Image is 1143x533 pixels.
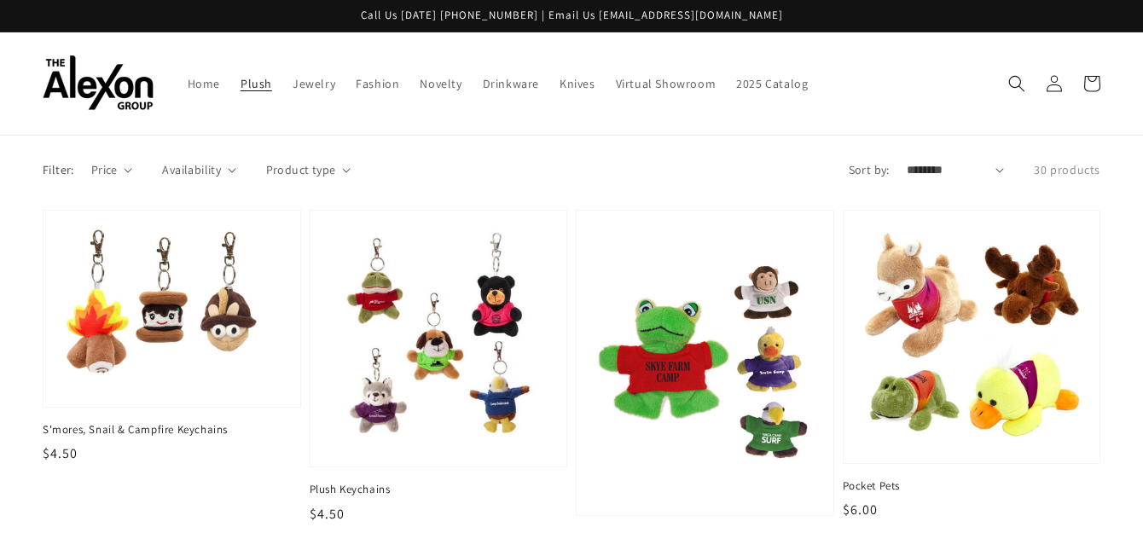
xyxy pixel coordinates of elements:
span: Plush [241,76,272,91]
p: 30 products [1034,161,1100,179]
span: Knives [560,76,595,91]
span: Novelty [420,76,461,91]
a: S'mores, Snail & Campfire Keychains S'mores, Snail & Campfire Keychains $4.50 [43,210,301,464]
summary: Search [998,65,1036,102]
span: S'mores, Snail & Campfire Keychains [43,422,301,437]
a: Drinkware [473,66,549,101]
a: Novelty [409,66,472,101]
span: Availability [162,161,221,179]
p: Filter: [43,161,74,179]
span: Drinkware [483,76,539,91]
span: Plush Keychains [310,482,568,497]
span: Fashion [356,76,399,91]
summary: Product type [266,161,351,179]
a: Pocket Pets Pocket Pets $6.00 [843,210,1101,520]
span: $4.50 [310,505,345,523]
img: Pocket Pets [861,228,1083,446]
summary: Price [91,161,133,179]
span: $4.50 [43,444,78,462]
img: The Alexon Group [43,55,154,111]
span: $6.00 [843,501,878,519]
label: Sort by: [849,161,890,179]
a: Knives [549,66,606,101]
span: Jewelry [293,76,335,91]
span: Product type [266,161,336,179]
img: Plush Keychains [328,228,550,450]
span: Pocket Pets [843,478,1101,494]
img: S'mores, Snail & Campfire Keychains [61,228,283,390]
img: Plush Magnets [594,228,816,498]
a: Fashion [345,66,409,101]
a: Home [177,66,230,101]
span: Price [91,161,118,179]
summary: Availability [162,161,235,179]
a: Jewelry [282,66,345,101]
span: Home [188,76,220,91]
a: Virtual Showroom [606,66,727,101]
span: 2025 Catalog [736,76,808,91]
a: 2025 Catalog [726,66,818,101]
a: Plush Keychains Plush Keychains $4.50 [310,210,568,524]
span: Virtual Showroom [616,76,717,91]
a: Plush [230,66,282,101]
